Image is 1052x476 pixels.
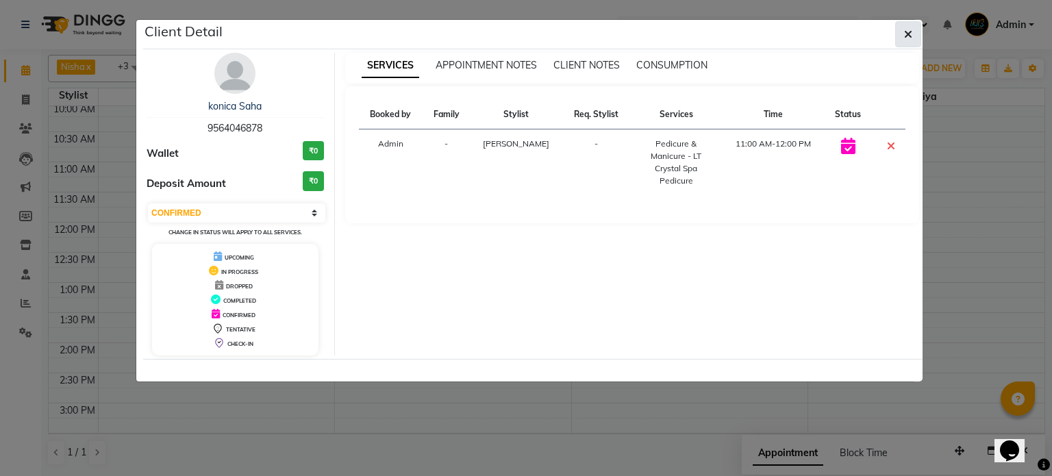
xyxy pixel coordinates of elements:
th: Family [423,100,470,129]
th: Time [722,100,824,129]
td: Admin [359,129,423,196]
small: Change in status will apply to all services. [168,229,302,236]
span: IN PROGRESS [221,268,258,275]
h3: ₹0 [303,141,324,161]
span: Wallet [147,146,179,162]
th: Req. Stylist [562,100,630,129]
td: - [562,129,630,196]
span: CHECK-IN [227,340,253,347]
span: DROPPED [226,283,253,290]
img: avatar [214,53,255,94]
div: Pedicure & Manicure - LT Crystal Spa Pedicure [639,138,714,187]
span: CONFIRMED [223,312,255,318]
td: 11:00 AM-12:00 PM [722,129,824,196]
span: SERVICES [362,53,419,78]
span: TENTATIVE [226,326,255,333]
span: 9564046878 [208,122,262,134]
th: Stylist [470,100,562,129]
th: Services [631,100,723,129]
span: COMPLETED [223,297,256,304]
span: Deposit Amount [147,176,226,192]
iframe: chat widget [994,421,1038,462]
td: - [423,129,470,196]
h5: Client Detail [145,21,223,42]
span: [PERSON_NAME] [483,138,549,149]
span: CONSUMPTION [636,59,707,71]
span: UPCOMING [225,254,254,261]
a: konica Saha [208,100,262,112]
th: Status [825,100,872,129]
span: CLIENT NOTES [553,59,620,71]
th: Booked by [359,100,423,129]
h3: ₹0 [303,171,324,191]
span: APPOINTMENT NOTES [436,59,537,71]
